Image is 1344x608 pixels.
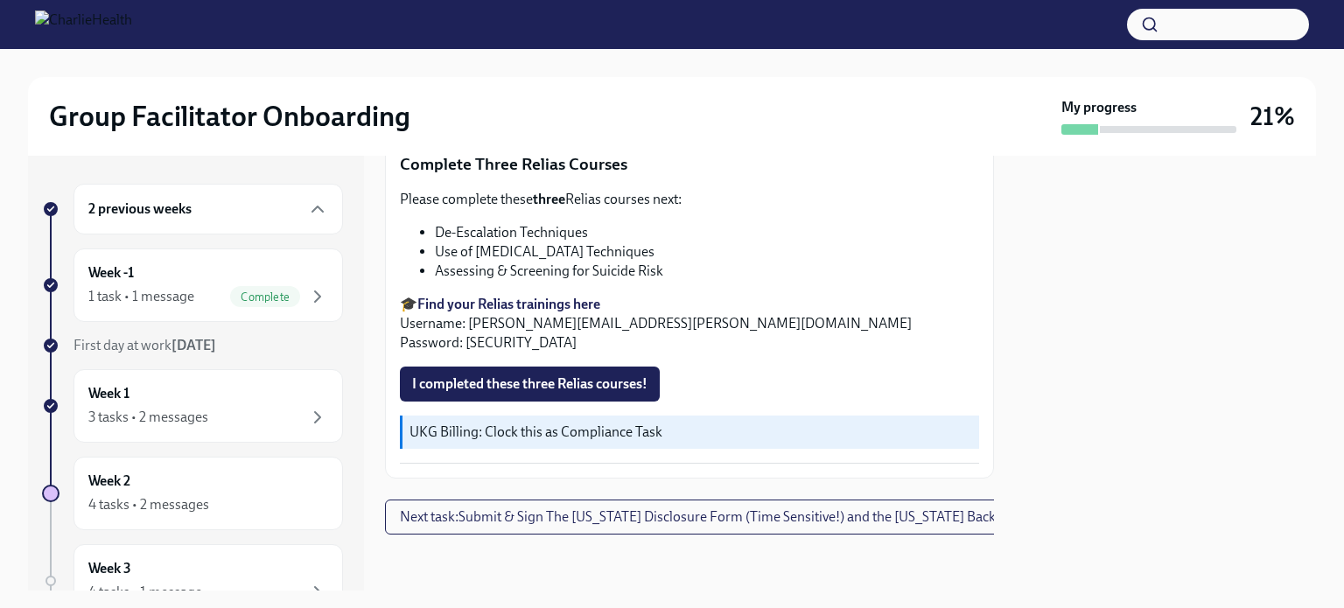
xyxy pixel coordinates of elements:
[88,263,134,283] h6: Week -1
[171,337,216,353] strong: [DATE]
[400,153,979,176] p: Complete Three Relias Courses
[88,408,208,427] div: 3 tasks • 2 messages
[1061,98,1137,117] strong: My progress
[435,223,979,242] li: De-Escalation Techniques
[230,290,300,304] span: Complete
[385,500,1095,535] button: Next task:Submit & Sign The [US_STATE] Disclosure Form (Time Sensitive!) and the [US_STATE] Backg...
[435,262,979,281] li: Assessing & Screening for Suicide Risk
[42,369,343,443] a: Week 13 tasks • 2 messages
[49,99,410,134] h2: Group Facilitator Onboarding
[88,495,209,514] div: 4 tasks • 2 messages
[409,423,972,442] p: UKG Billing: Clock this as Compliance Task
[412,375,647,393] span: I completed these three Relias courses!
[88,199,192,219] h6: 2 previous weeks
[73,337,216,353] span: First day at work
[533,191,565,207] strong: three
[400,367,660,402] button: I completed these three Relias courses!
[417,296,600,312] a: Find your Relias trainings here
[88,472,130,491] h6: Week 2
[435,242,979,262] li: Use of [MEDICAL_DATA] Techniques
[73,184,343,234] div: 2 previous weeks
[400,508,1080,526] span: Next task : Submit & Sign The [US_STATE] Disclosure Form (Time Sensitive!) and the [US_STATE] Bac...
[1250,101,1295,132] h3: 21%
[88,583,202,602] div: 4 tasks • 1 message
[88,384,129,403] h6: Week 1
[88,287,194,306] div: 1 task • 1 message
[42,336,343,355] a: First day at work[DATE]
[88,559,131,578] h6: Week 3
[42,248,343,322] a: Week -11 task • 1 messageComplete
[35,10,132,38] img: CharlieHealth
[42,457,343,530] a: Week 24 tasks • 2 messages
[400,295,979,353] p: 🎓 Username: [PERSON_NAME][EMAIL_ADDRESS][PERSON_NAME][DOMAIN_NAME] Password: [SECURITY_DATA]
[400,190,979,209] p: Please complete these Relias courses next:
